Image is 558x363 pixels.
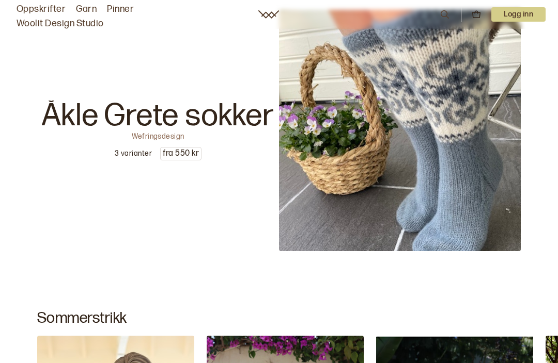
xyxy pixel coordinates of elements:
[42,101,274,131] p: Åkle Grete sokker
[161,147,201,160] p: fra 550 kr
[491,7,546,22] p: Logg inn
[132,131,184,139] p: Wefringsdesign
[115,148,152,159] p: 3 varianter
[37,10,521,251] a: Wefringsdesign Caroline Nasjonalromantiske sokker som er inspirert av mammas gamle åkle. I Busker...
[279,10,521,251] img: Wefringsdesign Caroline Nasjonalromantiske sokker som er inspirert av mammas gamle åkle. I Busker...
[491,7,546,22] button: User dropdown
[107,2,134,16] a: Pinner
[258,10,279,19] a: Woolit
[76,2,97,16] a: Garn
[37,309,521,327] h2: Sommerstrikk
[17,16,104,31] a: Woolit Design Studio
[17,2,66,16] a: Oppskrifter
